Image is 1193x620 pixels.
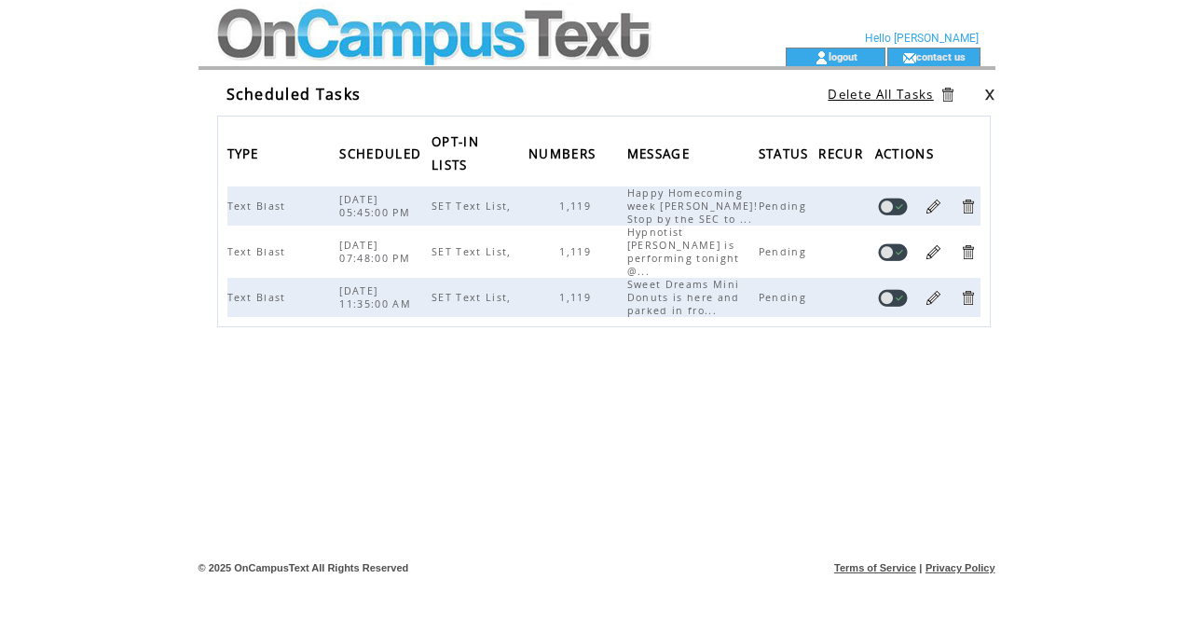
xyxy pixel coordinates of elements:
[339,141,426,172] span: SCHEDULED
[528,147,600,158] a: NUMBERS
[759,200,811,213] span: Pending
[339,239,415,265] span: [DATE] 07:48:00 PM
[925,243,942,261] a: Edit Task
[878,198,908,215] a: Disable task
[627,226,740,278] span: Hypnotist [PERSON_NAME] is performing tonight @...
[916,50,966,62] a: contact us
[759,147,814,158] a: STATUS
[627,186,758,226] span: Happy Homecoming week [PERSON_NAME]! Stop by the SEC to ...
[925,198,942,215] a: Edit Task
[432,135,479,170] a: OPT-IN LISTS
[559,291,596,304] span: 1,119
[227,291,291,304] span: Text Blast
[339,193,415,219] span: [DATE] 05:45:00 PM
[815,50,829,65] img: account_icon.gif
[339,284,416,310] span: [DATE] 11:35:00 AM
[227,200,291,213] span: Text Blast
[834,562,916,573] a: Terms of Service
[339,147,426,158] a: SCHEDULED
[559,245,596,258] span: 1,119
[902,50,916,65] img: contact_us_icon.gif
[925,289,942,307] a: Edit Task
[865,32,979,45] span: Hello [PERSON_NAME]
[959,198,977,215] a: Delete Task
[432,200,516,213] span: SET Text List,
[959,289,977,307] a: Delete Task
[875,141,939,172] span: ACTIONS
[828,86,933,103] a: Delete All Tasks
[432,129,479,183] span: OPT-IN LISTS
[878,243,908,261] a: Disable task
[627,278,740,317] span: Sweet Dreams Mini Donuts is here and parked in fro...
[759,141,814,172] span: STATUS
[227,141,264,172] span: TYPE
[627,141,694,172] span: MESSAGE
[226,84,362,104] span: Scheduled Tasks
[959,243,977,261] a: Delete Task
[759,291,811,304] span: Pending
[227,147,264,158] a: TYPE
[926,562,995,573] a: Privacy Policy
[759,245,811,258] span: Pending
[199,562,409,573] span: © 2025 OnCampusText All Rights Reserved
[818,141,868,172] span: RECUR
[878,289,908,307] a: Disable task
[559,200,596,213] span: 1,119
[227,245,291,258] span: Text Blast
[432,291,516,304] span: SET Text List,
[528,141,600,172] span: NUMBERS
[627,147,694,158] a: MESSAGE
[432,245,516,258] span: SET Text List,
[829,50,857,62] a: logout
[818,147,868,158] a: RECUR
[919,562,922,573] span: |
